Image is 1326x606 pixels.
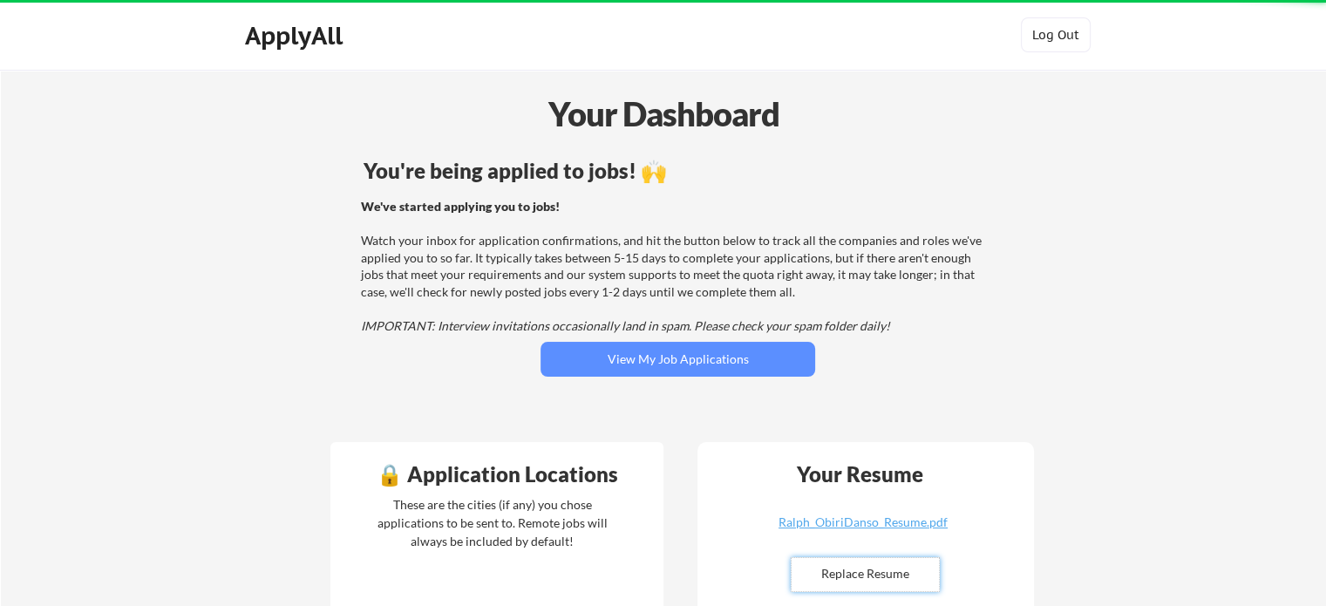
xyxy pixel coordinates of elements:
div: ApplyAll [245,21,348,51]
em: IMPORTANT: Interview invitations occasionally land in spam. Please check your spam folder daily! [361,318,890,333]
a: Ralph_ObiriDanso_Resume.pdf [759,516,967,543]
strong: We've started applying you to jobs! [361,199,560,214]
div: Ralph_ObiriDanso_Resume.pdf [759,516,967,528]
div: These are the cities (if any) you chose applications to be sent to. Remote jobs will always be in... [372,495,612,550]
div: Watch your inbox for application confirmations, and hit the button below to track all the compani... [361,198,989,335]
div: Your Dashboard [2,89,1326,139]
div: 🔒 Application Locations [335,464,659,485]
button: View My Job Applications [541,342,815,377]
div: Your Resume [773,464,946,485]
button: Log Out [1021,17,1091,52]
div: You're being applied to jobs! 🙌 [364,160,992,181]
